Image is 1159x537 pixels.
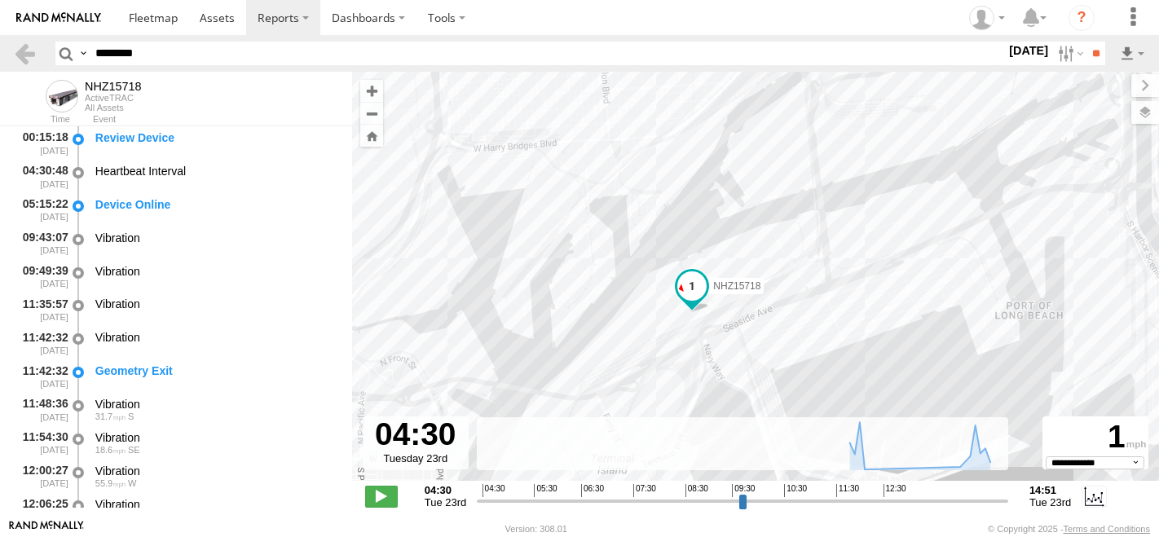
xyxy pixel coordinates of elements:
label: Search Filter Options [1051,42,1086,65]
div: 05:15:22 [DATE] [13,195,70,225]
div: Vibration [95,464,337,478]
strong: 14:51 [1029,484,1071,496]
div: All Assets [85,103,142,112]
span: NHZ15718 [713,280,760,292]
div: NHZ15718 - View Asset History [85,80,142,93]
div: 1 [1045,419,1146,456]
div: Version: 308.01 [505,524,567,534]
div: Geometry Exit [95,363,337,378]
span: 08:30 [685,484,708,497]
div: Vibration [95,330,337,345]
div: 11:48:36 [DATE] [13,394,70,425]
i: ? [1069,5,1095,31]
span: 55.9 [95,478,126,488]
span: Tue 23rd Sep 2025 [425,496,466,508]
button: Zoom Home [360,125,383,147]
div: ActiveTRAC [85,93,142,103]
span: 12:30 [884,484,906,497]
button: Zoom out [360,102,383,125]
a: Terms and Conditions [1064,524,1150,534]
a: Back to previous Page [13,42,37,65]
span: Heading: 202 [128,412,134,421]
button: Zoom in [360,80,383,102]
div: © Copyright 2025 - [988,524,1150,534]
span: 10:30 [784,484,807,497]
div: Time [13,116,70,124]
span: Tue 23rd Sep 2025 [1029,496,1071,508]
img: rand-logo.svg [16,12,101,24]
div: 12:00:27 [DATE] [13,461,70,491]
div: Vibration [95,231,337,245]
span: 11:30 [836,484,859,497]
div: Review Device [95,130,337,145]
div: Vibration [95,497,337,512]
span: 18.6 [95,445,126,455]
strong: 04:30 [425,484,466,496]
span: Heading: 249 [128,478,136,488]
span: 31.7 [95,412,126,421]
span: 09:30 [732,484,755,497]
span: 04:30 [483,484,505,497]
label: Search Query [77,42,90,65]
div: Vibration [95,297,337,311]
div: Event [93,116,352,124]
div: Device Online [95,197,337,212]
div: Heartbeat Interval [95,164,337,178]
div: 09:49:39 [DATE] [13,262,70,292]
div: 00:15:18 [DATE] [13,128,70,158]
label: Export results as... [1118,42,1146,65]
div: Zulema McIntosch [963,6,1011,30]
label: Play/Stop [365,486,398,507]
a: Visit our Website [9,521,84,537]
div: 12:06:25 [DATE] [13,495,70,525]
div: 09:43:07 [DATE] [13,228,70,258]
div: 11:42:32 [DATE] [13,361,70,391]
div: Vibration [95,397,337,412]
div: 11:54:30 [DATE] [13,428,70,458]
div: Vibration [95,430,337,445]
label: [DATE] [1006,42,1051,59]
div: 11:42:32 [DATE] [13,328,70,358]
div: 11:35:57 [DATE] [13,295,70,325]
span: 06:30 [581,484,604,497]
span: 05:30 [534,484,557,497]
span: 07:30 [633,484,656,497]
div: 04:30:48 [DATE] [13,161,70,191]
div: Vibration [95,264,337,279]
span: Heading: 114 [128,445,140,455]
